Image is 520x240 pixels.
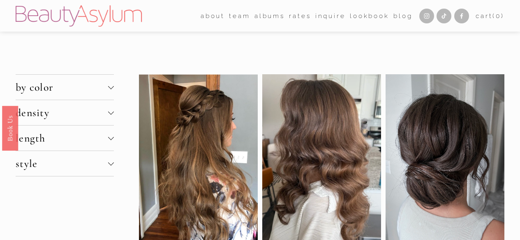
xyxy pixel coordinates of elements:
a: 0 items in cart [476,10,504,22]
span: style [16,157,108,170]
span: ( ) [492,12,504,20]
span: about [201,10,225,22]
span: team [229,10,250,22]
span: density [16,106,108,119]
a: Inquire [315,9,346,22]
span: length [16,132,108,144]
a: Blog [393,9,412,22]
a: Lookbook [350,9,389,22]
button: length [16,126,114,151]
a: folder dropdown [201,9,225,22]
a: Book Us [2,105,18,150]
span: 0 [496,12,501,20]
a: Instagram [419,9,434,23]
img: Beauty Asylum | Bridal Hair &amp; Makeup Charlotte &amp; Atlanta [16,5,142,27]
a: TikTok [437,9,451,23]
a: Facebook [454,9,469,23]
a: albums [254,9,285,22]
button: density [16,100,114,125]
a: folder dropdown [229,9,250,22]
a: Rates [289,9,311,22]
span: by color [16,81,108,94]
button: style [16,151,114,176]
button: by color [16,75,114,100]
